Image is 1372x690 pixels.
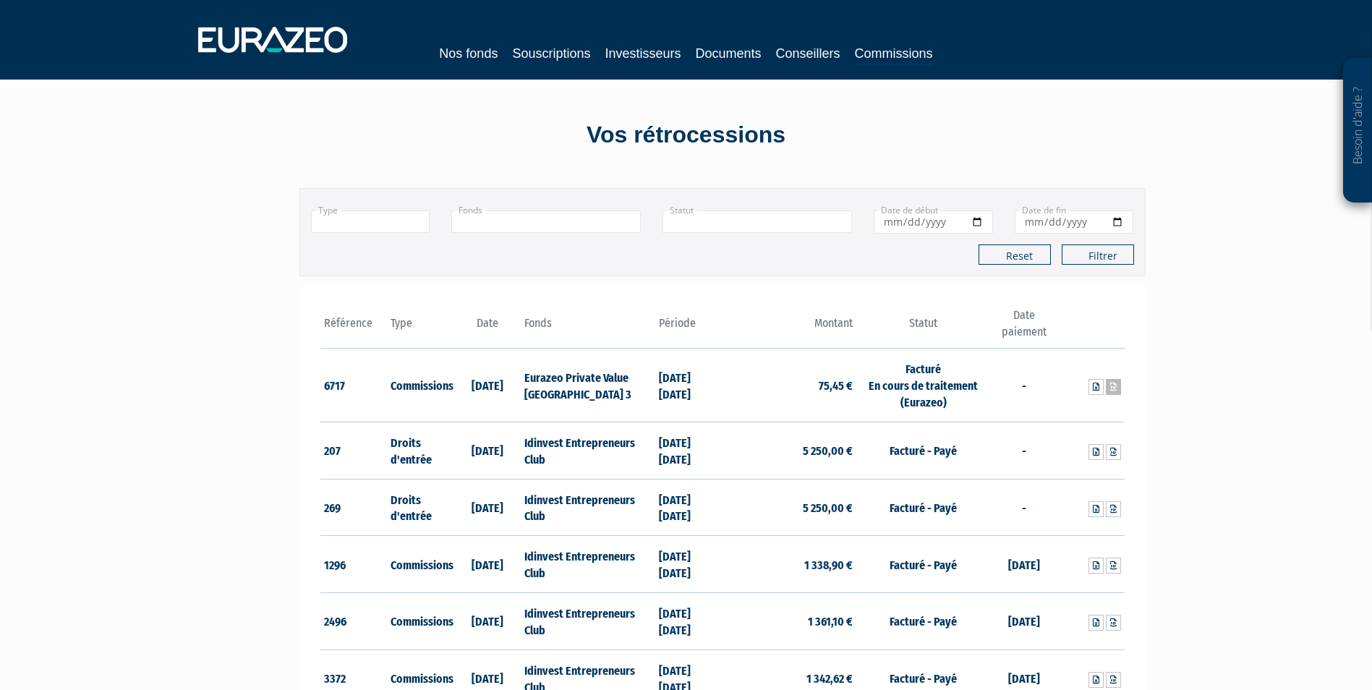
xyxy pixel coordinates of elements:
[990,349,1057,422] td: -
[723,592,856,649] td: 1 361,10 €
[856,307,990,349] th: Statut
[320,422,388,479] td: 207
[856,592,990,649] td: Facturé - Payé
[454,422,521,479] td: [DATE]
[521,536,655,593] td: Idinvest Entrepreneurs Club
[320,536,388,593] td: 1296
[387,422,454,479] td: Droits d'entrée
[723,422,856,479] td: 5 250,00 €
[605,43,681,64] a: Investisseurs
[198,27,347,53] img: 1732889491-logotype_eurazeo_blanc_rvb.png
[776,43,840,64] a: Conseillers
[387,349,454,422] td: Commissions
[320,592,388,649] td: 2496
[655,592,723,649] td: [DATE] [DATE]
[454,307,521,349] th: Date
[655,307,723,349] th: Période
[655,349,723,422] td: [DATE] [DATE]
[1350,66,1366,196] p: Besoin d'aide ?
[723,349,856,422] td: 75,45 €
[856,536,990,593] td: Facturé - Payé
[521,349,655,422] td: Eurazeo Private Value [GEOGRAPHIC_DATA] 3
[979,244,1051,265] button: Reset
[723,307,856,349] th: Montant
[439,43,498,64] a: Nos fonds
[387,536,454,593] td: Commissions
[990,479,1057,536] td: -
[454,536,521,593] td: [DATE]
[1062,244,1134,265] button: Filtrer
[512,43,590,64] a: Souscriptions
[856,349,990,422] td: Facturé En cours de traitement (Eurazeo)
[521,479,655,536] td: Idinvest Entrepreneurs Club
[655,536,723,593] td: [DATE] [DATE]
[990,422,1057,479] td: -
[454,349,521,422] td: [DATE]
[521,592,655,649] td: Idinvest Entrepreneurs Club
[723,479,856,536] td: 5 250,00 €
[990,536,1057,593] td: [DATE]
[387,479,454,536] td: Droits d'entrée
[856,422,990,479] td: Facturé - Payé
[454,592,521,649] td: [DATE]
[856,479,990,536] td: Facturé - Payé
[655,422,723,479] td: [DATE] [DATE]
[387,307,454,349] th: Type
[320,349,388,422] td: 6717
[320,307,388,349] th: Référence
[274,119,1099,152] div: Vos rétrocessions
[387,592,454,649] td: Commissions
[990,307,1057,349] th: Date paiement
[655,479,723,536] td: [DATE] [DATE]
[855,43,933,66] a: Commissions
[521,422,655,479] td: Idinvest Entrepreneurs Club
[696,43,762,64] a: Documents
[723,536,856,593] td: 1 338,90 €
[454,479,521,536] td: [DATE]
[521,307,655,349] th: Fonds
[320,479,388,536] td: 269
[990,592,1057,649] td: [DATE]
